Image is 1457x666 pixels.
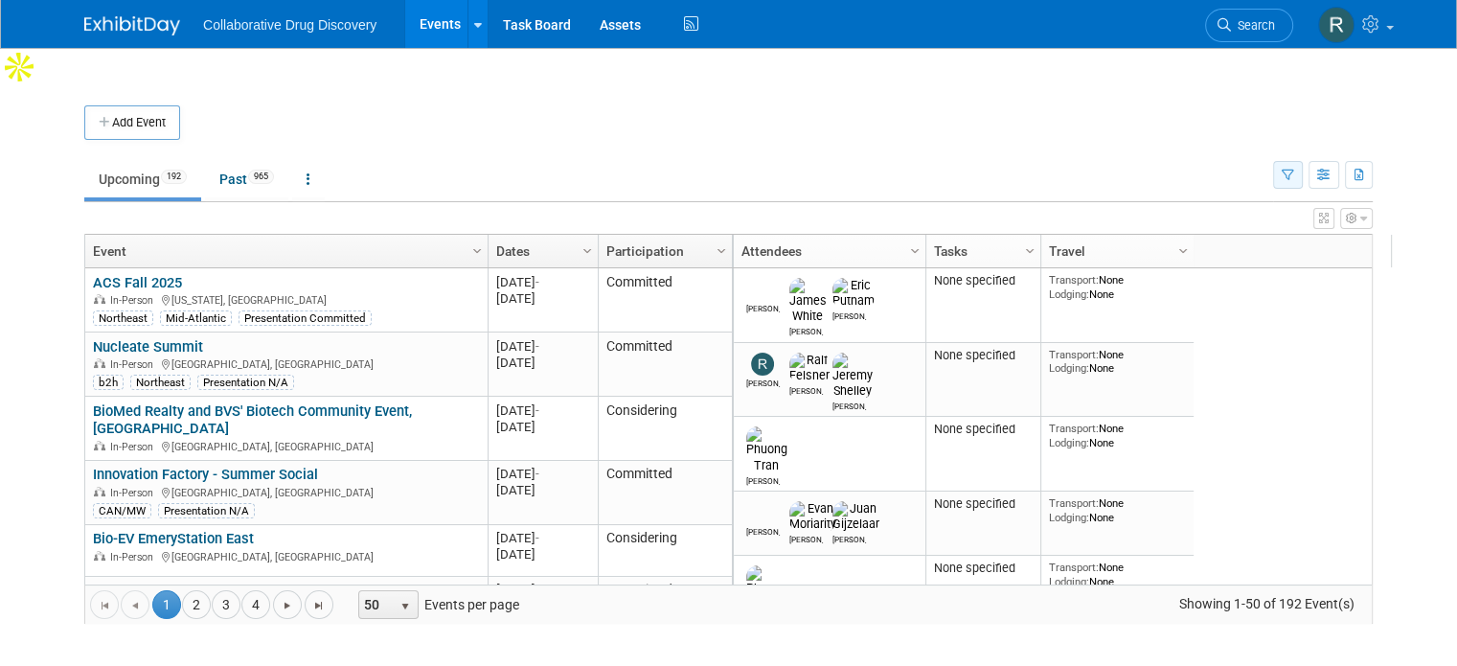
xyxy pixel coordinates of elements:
[248,170,274,184] span: 965
[398,599,413,614] span: select
[93,291,479,308] div: [US_STATE], [GEOGRAPHIC_DATA]
[93,503,151,518] div: CAN/MW
[746,426,787,472] img: Phuong Tran
[934,273,1034,288] div: None specified
[1318,7,1355,43] img: Renate Baker
[746,565,787,611] img: Phuong Tran
[1049,496,1099,510] span: Transport:
[467,235,489,264] a: Column Settings
[712,235,733,264] a: Column Settings
[580,243,595,259] span: Column Settings
[598,397,732,461] td: Considering
[1205,9,1293,42] a: Search
[535,467,539,481] span: -
[1049,348,1099,361] span: Transport:
[94,551,105,561] img: In-Person Event
[751,278,774,301] img: Jacqueline Macia
[789,278,827,324] img: James White
[359,591,392,618] span: 50
[1049,561,1187,588] div: None None
[751,501,774,524] img: Michael Woodhouse
[1049,273,1099,287] span: Transport:
[84,16,180,35] img: ExhibitDay
[127,598,143,613] span: Go to the previous page
[110,487,159,499] span: In-Person
[496,582,589,598] div: [DATE]
[93,402,412,438] a: BioMed Realty and BVS' Biotech Community Event, [GEOGRAPHIC_DATA]
[311,598,327,613] span: Go to the last page
[496,274,589,290] div: [DATE]
[93,548,479,564] div: [GEOGRAPHIC_DATA], [GEOGRAPHIC_DATA]
[93,274,182,291] a: ACS Fall 2025
[110,551,159,563] span: In-Person
[1049,422,1099,435] span: Transport:
[746,473,780,486] div: Phuong Tran
[905,235,926,264] a: Column Settings
[934,561,1034,576] div: None specified
[1231,18,1275,33] span: Search
[469,243,485,259] span: Column Settings
[94,441,105,450] img: In-Person Event
[832,532,866,544] div: Juan Gijzelaar
[907,243,922,259] span: Column Settings
[496,530,589,546] div: [DATE]
[751,353,774,376] img: Ryan Censullo
[598,333,732,397] td: Committed
[93,375,124,390] div: b2h
[212,590,240,619] a: 3
[93,530,254,547] a: Bio-EV EmeryStation East
[496,235,585,267] a: Dates
[160,310,232,326] div: Mid-Atlantic
[496,338,589,355] div: [DATE]
[496,482,589,498] div: [DATE]
[535,339,539,354] span: -
[832,399,866,411] div: Jeremy Shelley
[1049,575,1089,588] span: Lodging:
[280,598,295,613] span: Go to the next page
[84,105,180,140] button: Add Event
[1020,235,1041,264] a: Column Settings
[496,546,589,563] div: [DATE]
[598,268,732,333] td: Committed
[535,275,539,289] span: -
[1049,561,1099,574] span: Transport:
[934,348,1034,363] div: None specified
[305,590,333,619] a: Go to the last page
[598,577,732,659] td: Committed
[1049,287,1089,301] span: Lodging:
[934,235,1028,267] a: Tasks
[110,441,159,453] span: In-Person
[496,466,589,482] div: [DATE]
[94,358,105,368] img: In-Person Event
[789,324,823,336] div: James White
[1049,235,1181,267] a: Travel
[334,590,538,619] span: Events per page
[789,501,836,532] img: Evan Moriarity
[746,376,780,388] div: Ryan Censullo
[93,438,479,454] div: [GEOGRAPHIC_DATA], [GEOGRAPHIC_DATA]
[110,294,159,307] span: In-Person
[121,590,149,619] a: Go to the previous page
[97,598,112,613] span: Go to the first page
[182,590,211,619] a: 2
[535,531,539,545] span: -
[714,243,729,259] span: Column Settings
[535,403,539,418] span: -
[789,532,823,544] div: Evan Moriarity
[606,235,719,267] a: Participation
[197,375,294,390] div: Presentation N/A
[93,582,218,599] a: ISCNP-32 / ICOB-12
[496,419,589,435] div: [DATE]
[1022,243,1037,259] span: Column Settings
[741,235,913,267] a: Attendees
[1049,496,1187,524] div: None None
[94,294,105,304] img: In-Person Event
[203,17,376,33] span: Collaborative Drug Discovery
[578,235,599,264] a: Column Settings
[152,590,181,619] span: 1
[273,590,302,619] a: Go to the next page
[84,161,201,197] a: Upcoming192
[1049,348,1187,376] div: None None
[90,590,119,619] a: Go to the first page
[1049,273,1187,301] div: None None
